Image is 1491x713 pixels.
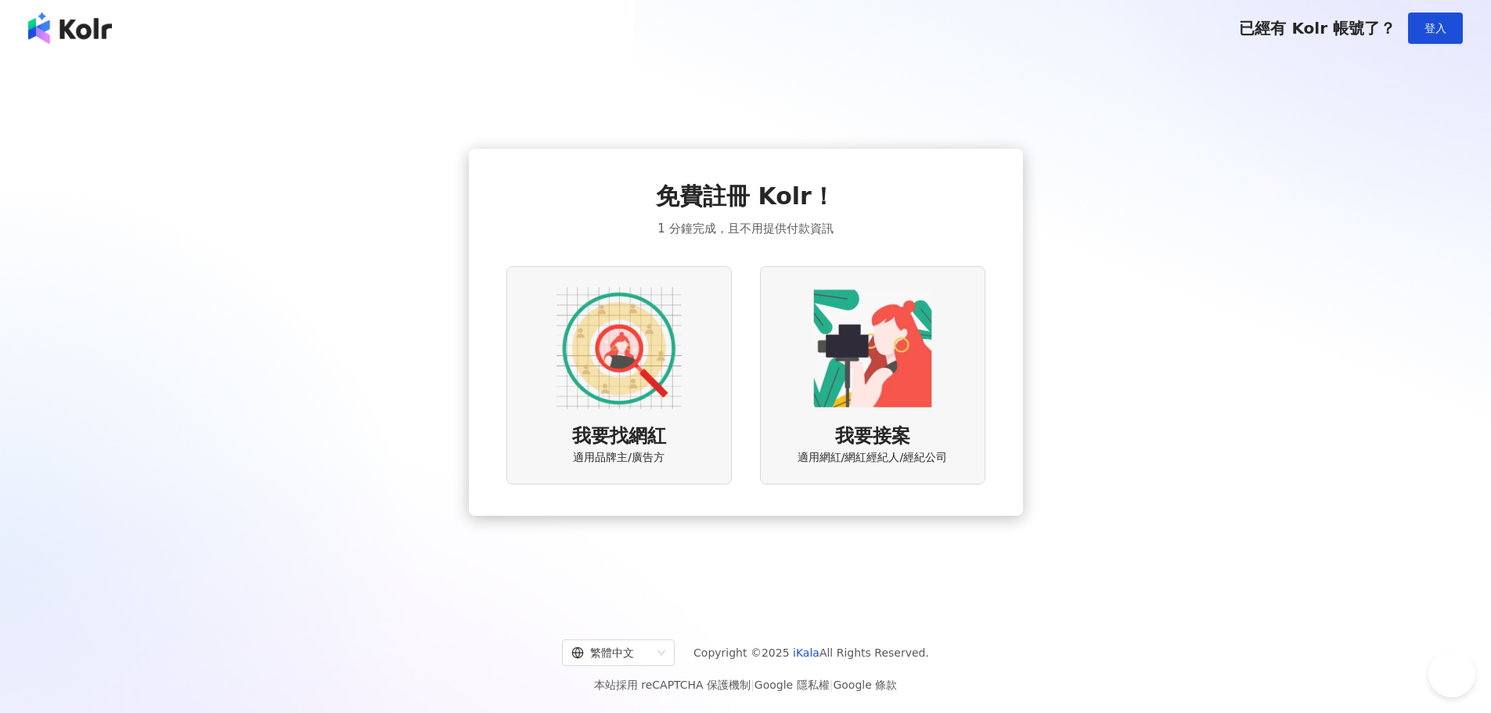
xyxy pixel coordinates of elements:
a: iKala [793,646,819,659]
span: 我要接案 [835,423,910,450]
span: 我要找網紅 [572,423,666,450]
span: 免費註冊 Kolr！ [656,180,835,213]
span: 登入 [1424,22,1446,34]
span: Copyright © 2025 All Rights Reserved. [693,643,929,662]
button: 登入 [1408,13,1463,44]
span: 適用網紅/網紅經紀人/經紀公司 [798,450,947,466]
a: Google 條款 [833,679,897,691]
img: AD identity option [556,286,682,411]
img: logo [28,13,112,44]
iframe: Help Scout Beacon - Open [1428,650,1475,697]
span: | [751,679,755,691]
span: | [830,679,834,691]
span: 本站採用 reCAPTCHA 保護機制 [594,675,897,694]
span: 1 分鐘完成，且不用提供付款資訊 [657,219,833,238]
span: 適用品牌主/廣告方 [573,450,664,466]
div: 繁體中文 [571,640,651,665]
a: Google 隱私權 [755,679,830,691]
span: 已經有 Kolr 帳號了？ [1239,19,1396,38]
img: KOL identity option [810,286,935,411]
